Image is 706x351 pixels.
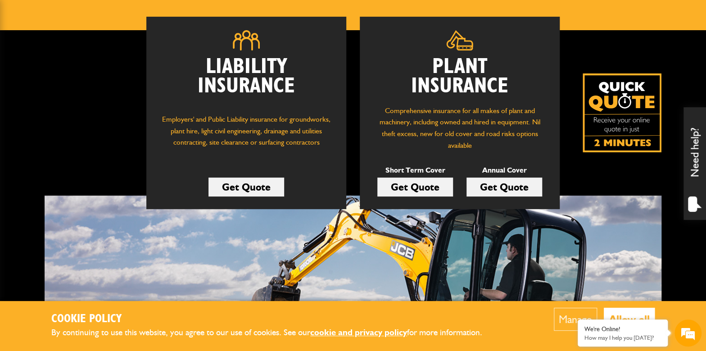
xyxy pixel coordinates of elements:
a: Get your insurance quote isn just 2-minutes [583,73,661,152]
a: Get Quote [466,178,542,196]
a: Get Quote [377,178,453,196]
div: We're Online! [584,325,661,333]
p: Short Term Cover [377,164,453,176]
p: Comprehensive insurance for all makes of plant and machinery, including owned and hired in equipm... [373,105,546,151]
h2: Liability Insurance [160,57,333,105]
a: cookie and privacy policy [310,327,407,337]
p: By continuing to use this website, you agree to our use of cookies. See our for more information. [51,326,497,340]
a: Get Quote [208,178,284,196]
p: How may I help you today? [584,334,661,341]
img: Quick Quote [583,73,661,152]
p: Employers' and Public Liability insurance for groundworks, plant hire, light civil engineering, d... [160,114,333,157]
h2: Cookie Policy [51,312,497,326]
div: Need help? [683,107,706,220]
button: Manage [554,308,597,331]
h2: Plant Insurance [373,57,546,96]
button: Allow all [604,308,655,331]
p: Annual Cover [466,164,542,176]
